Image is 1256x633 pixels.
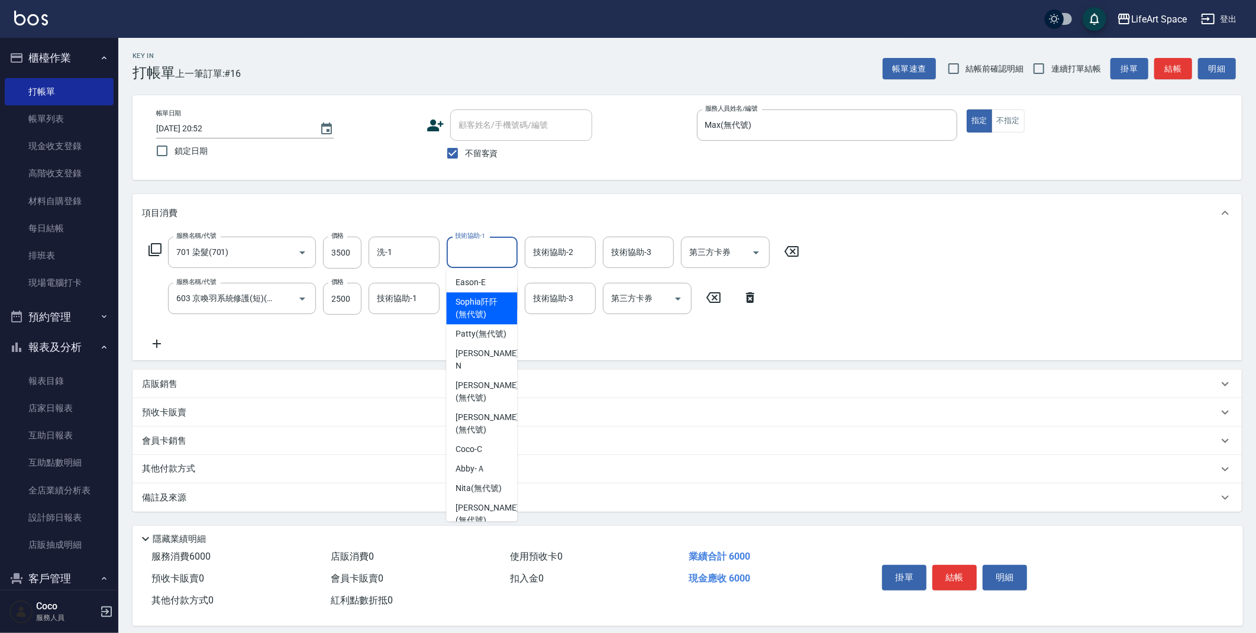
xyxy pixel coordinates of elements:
a: 打帳單 [5,78,114,105]
a: 店家日報表 [5,395,114,422]
span: 不留客資 [465,147,498,160]
a: 現金收支登錄 [5,133,114,160]
label: 服務人員姓名/編號 [705,104,757,113]
button: 不指定 [992,109,1025,133]
label: 服務名稱/代號 [176,277,216,286]
h2: Key In [133,52,175,60]
label: 技術協助-1 [455,231,485,240]
button: Open [293,243,312,262]
p: 隱藏業績明細 [153,533,206,545]
img: Person [9,600,33,624]
p: 服務人員 [36,612,96,623]
button: 掛單 [1110,58,1148,80]
button: 明細 [983,565,1027,590]
span: 扣入金 0 [510,573,544,584]
div: 其他付款方式 [133,455,1242,483]
div: 會員卡銷售 [133,427,1242,455]
a: 現場電腦打卡 [5,269,114,296]
span: 使用預收卡 0 [510,551,563,562]
p: 其他付款方式 [142,463,201,476]
span: 連續打單結帳 [1051,63,1101,75]
label: 服務名稱/代號 [176,231,216,240]
a: 全店業績分析表 [5,477,114,504]
div: 店販銷售 [133,370,1242,398]
span: [PERSON_NAME] -N [456,347,521,372]
button: 結帳 [1154,58,1192,80]
button: 掛單 [882,565,926,590]
span: 現金應收 6000 [689,573,750,584]
span: Abby -Ａ [456,463,485,475]
span: Coco -C [456,443,482,456]
div: 預收卡販賣 [133,398,1242,427]
p: 項目消費 [142,207,177,219]
button: 明細 [1198,58,1236,80]
span: Nita (無代號) [456,482,502,495]
img: Logo [14,11,48,25]
span: 服務消費 6000 [151,551,211,562]
label: 價格 [331,277,344,286]
div: LifeArt Space [1131,12,1187,27]
button: 登出 [1196,8,1242,30]
button: Open [669,289,687,308]
span: 鎖定日期 [175,145,208,157]
button: 指定 [967,109,992,133]
button: LifeArt Space [1112,7,1192,31]
button: 報表及分析 [5,332,114,363]
button: save [1083,7,1106,31]
a: 店販抽成明細 [5,531,114,558]
a: 排班表 [5,242,114,269]
span: Sophia阡阡 (無代號) [456,296,508,321]
button: 預約管理 [5,302,114,332]
span: 紅利點數折抵 0 [331,595,393,606]
button: Open [747,243,766,262]
button: 結帳 [932,565,977,590]
span: [PERSON_NAME] (無代號) [456,411,518,436]
p: 店販銷售 [142,378,177,390]
a: 互助點數明細 [5,449,114,476]
h5: Coco [36,600,96,612]
span: 結帳前確認明細 [966,63,1024,75]
a: 報表目錄 [5,367,114,395]
span: 上一筆訂單:#16 [175,66,241,81]
span: [PERSON_NAME] (無代號) [456,502,518,527]
a: 帳單列表 [5,105,114,133]
p: 會員卡銷售 [142,435,186,447]
span: Patty (無代號) [456,328,506,340]
button: 客戶管理 [5,563,114,594]
span: 會員卡販賣 0 [331,573,383,584]
a: 材料自購登錄 [5,188,114,215]
span: [PERSON_NAME] (無代號) [456,379,518,404]
span: 店販消費 0 [331,551,374,562]
p: 備註及來源 [142,492,186,504]
a: 互助日報表 [5,422,114,449]
span: 業績合計 6000 [689,551,750,562]
a: 每日結帳 [5,215,114,242]
input: YYYY/MM/DD hh:mm [156,119,308,138]
button: Open [293,289,312,308]
a: 高階收支登錄 [5,160,114,187]
button: 櫃檯作業 [5,43,114,73]
p: 預收卡販賣 [142,406,186,419]
button: Choose date, selected date is 2025-10-14 [312,115,341,143]
span: 預收卡販賣 0 [151,573,204,584]
a: 設計師日報表 [5,504,114,531]
label: 帳單日期 [156,109,181,118]
span: 其他付款方式 0 [151,595,214,606]
h3: 打帳單 [133,64,175,81]
div: 項目消費 [133,194,1242,232]
label: 價格 [331,231,344,240]
span: Eason -E [456,276,486,289]
button: 帳單速查 [883,58,936,80]
div: 備註及來源 [133,483,1242,512]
